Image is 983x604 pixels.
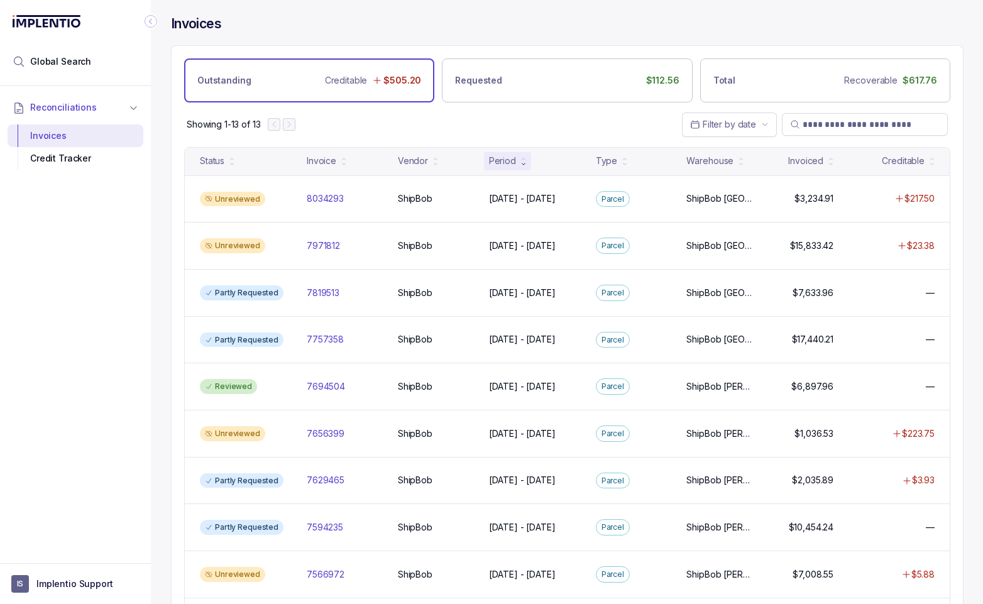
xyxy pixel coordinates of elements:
p: 8034293 [307,192,344,205]
div: Partly Requested [200,520,283,535]
p: $112.56 [646,74,679,87]
p: ShipBob [398,474,432,486]
p: ShipBob [398,333,432,346]
p: $10,454.24 [789,521,834,534]
p: $7,008.55 [793,568,833,581]
p: $617.76 [903,74,937,87]
div: Unreviewed [200,426,265,441]
span: Global Search [30,55,91,68]
p: $6,897.96 [791,380,833,393]
p: — [926,380,935,393]
p: Showing 1-13 of 13 [187,118,260,131]
p: [DATE] - [DATE] [489,192,556,205]
p: ShipBob [398,521,432,534]
p: ShipBob [PERSON_NAME][GEOGRAPHIC_DATA] [686,568,752,581]
p: Parcel [601,287,624,299]
span: User initials [11,575,29,593]
p: Creditable [325,74,368,87]
p: ShipBob [PERSON_NAME][GEOGRAPHIC_DATA], ShipBob [GEOGRAPHIC_DATA][PERSON_NAME] [686,474,752,486]
p: 7656399 [307,427,344,440]
p: $1,036.53 [794,427,833,440]
div: Remaining page entries [187,118,260,131]
p: Parcel [601,427,624,440]
div: Unreviewed [200,238,265,253]
button: Reconciliations [8,94,143,121]
div: Unreviewed [200,192,265,207]
p: [DATE] - [DATE] [489,474,556,486]
p: [DATE] - [DATE] [489,568,556,581]
button: Date Range Picker [682,113,777,136]
div: Partly Requested [200,473,283,488]
p: ShipBob [398,568,432,581]
p: Parcel [601,380,624,393]
p: $15,833.42 [790,239,834,252]
p: $5.88 [911,568,935,581]
p: ShipBob [PERSON_NAME][GEOGRAPHIC_DATA], ShipBob [GEOGRAPHIC_DATA][PERSON_NAME] [686,427,752,440]
p: ShipBob [GEOGRAPHIC_DATA][PERSON_NAME] [686,239,752,252]
span: Reconciliations [30,101,97,114]
p: Parcel [601,521,624,534]
div: Invoiced [788,155,823,167]
p: — [926,333,935,346]
p: ShipBob [GEOGRAPHIC_DATA][PERSON_NAME] [686,287,752,299]
p: Total [713,74,735,87]
p: [DATE] - [DATE] [489,333,556,346]
p: — [926,521,935,534]
p: 7694504 [307,380,345,393]
span: Filter by date [703,119,756,129]
p: $3.93 [912,474,935,486]
p: $2,035.89 [792,474,833,486]
p: $3,234.91 [794,192,833,205]
h4: Invoices [171,15,221,33]
div: Partly Requested [200,285,283,300]
p: Requested [455,74,502,87]
p: 7819513 [307,287,339,299]
p: $505.20 [383,74,421,87]
p: ShipBob [398,192,432,205]
div: Warehouse [686,155,733,167]
p: Parcel [601,568,624,581]
div: Type [596,155,617,167]
p: Recoverable [844,74,897,87]
button: User initialsImplentio Support [11,575,140,593]
p: ShipBob [398,239,432,252]
p: 7971812 [307,239,340,252]
p: — [926,287,935,299]
p: ShipBob [398,287,432,299]
p: ShipBob [PERSON_NAME][GEOGRAPHIC_DATA] [686,521,752,534]
div: Partly Requested [200,332,283,348]
p: 7757358 [307,333,344,346]
div: Collapse Icon [143,14,158,29]
p: ShipBob [GEOGRAPHIC_DATA][PERSON_NAME] [686,333,752,346]
div: Period [489,155,516,167]
p: 7629465 [307,474,344,486]
p: ShipBob [GEOGRAPHIC_DATA][PERSON_NAME] [686,192,752,205]
p: [DATE] - [DATE] [489,239,556,252]
div: Reconciliations [8,122,143,173]
div: Invoices [18,124,133,147]
p: $17,440.21 [792,333,834,346]
div: Status [200,155,224,167]
p: [DATE] - [DATE] [489,380,556,393]
div: Credit Tracker [18,147,133,170]
p: $23.38 [907,239,935,252]
p: ShipBob [398,380,432,393]
p: Parcel [601,475,624,487]
p: Parcel [601,239,624,252]
p: [DATE] - [DATE] [489,287,556,299]
p: 7594235 [307,521,343,534]
div: Invoice [307,155,336,167]
p: Implentio Support [36,578,113,590]
search: Date Range Picker [690,118,756,131]
div: Creditable [882,155,925,167]
p: $217.50 [904,192,935,205]
p: Parcel [601,334,624,346]
p: $7,633.96 [793,287,833,299]
p: Parcel [601,193,624,206]
div: Unreviewed [200,567,265,582]
p: 7566972 [307,568,344,581]
div: Vendor [398,155,428,167]
p: Outstanding [197,74,251,87]
p: [DATE] - [DATE] [489,521,556,534]
p: ShipBob [PERSON_NAME][GEOGRAPHIC_DATA], ShipBob [GEOGRAPHIC_DATA][PERSON_NAME] [686,380,752,393]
